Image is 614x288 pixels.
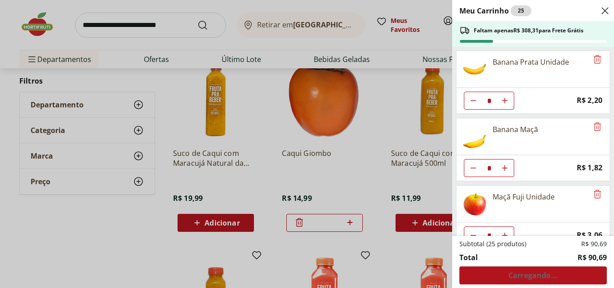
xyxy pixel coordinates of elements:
button: Remove [592,54,603,65]
input: Quantidade Atual [482,92,496,109]
span: R$ 90,69 [578,252,607,263]
span: Subtotal (25 produtos) [459,239,526,248]
input: Quantidade Atual [482,227,496,244]
span: R$ 90,69 [581,239,607,248]
button: Aumentar Quantidade [496,226,514,244]
h2: Meu Carrinho [459,5,531,16]
button: Diminuir Quantidade [464,159,482,177]
button: Remove [592,189,603,200]
div: 25 [511,5,531,16]
span: R$ 2,20 [577,94,602,106]
img: Banana Maçã [462,124,487,149]
span: Faltam apenas R$ 308,31 para Frete Grátis [474,27,583,34]
div: Maçã Fuji Unidade [493,191,555,202]
div: Banana Prata Unidade [493,57,569,67]
button: Remove [592,122,603,133]
img: Banana Prata Unidade [462,57,487,82]
input: Quantidade Atual [482,160,496,177]
span: R$ 3,06 [577,229,602,241]
img: Maçã Fuji Unidade [462,191,487,217]
button: Aumentar Quantidade [496,92,514,110]
button: Diminuir Quantidade [464,92,482,110]
div: Banana Maçã [493,124,538,135]
span: Total [459,252,478,263]
span: R$ 1,82 [577,162,602,174]
button: Diminuir Quantidade [464,226,482,244]
button: Aumentar Quantidade [496,159,514,177]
